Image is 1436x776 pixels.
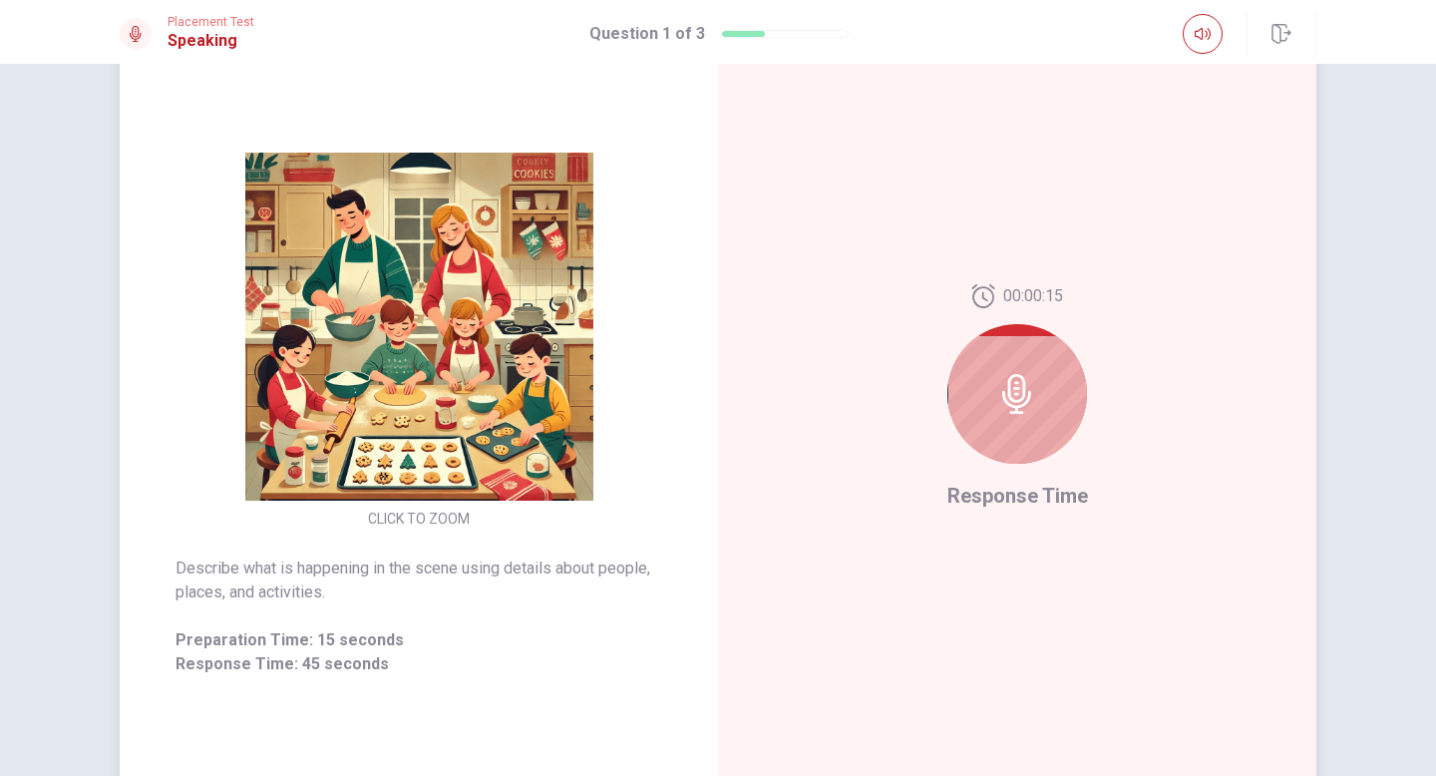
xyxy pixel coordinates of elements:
h1: Question 1 of 3 [589,22,705,46]
span: 00:00:15 [1003,284,1063,308]
span: Placement Test [168,15,254,29]
span: Describe what is happening in the scene using details about people, places, and activities. [176,557,662,604]
span: Preparation Time: 15 seconds [176,628,662,652]
button: CLICK TO ZOOM [360,505,478,533]
span: Response Time [947,484,1088,508]
img: [object Object] [227,153,610,501]
span: Response Time: 45 seconds [176,652,662,676]
h1: Speaking [168,29,254,53]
